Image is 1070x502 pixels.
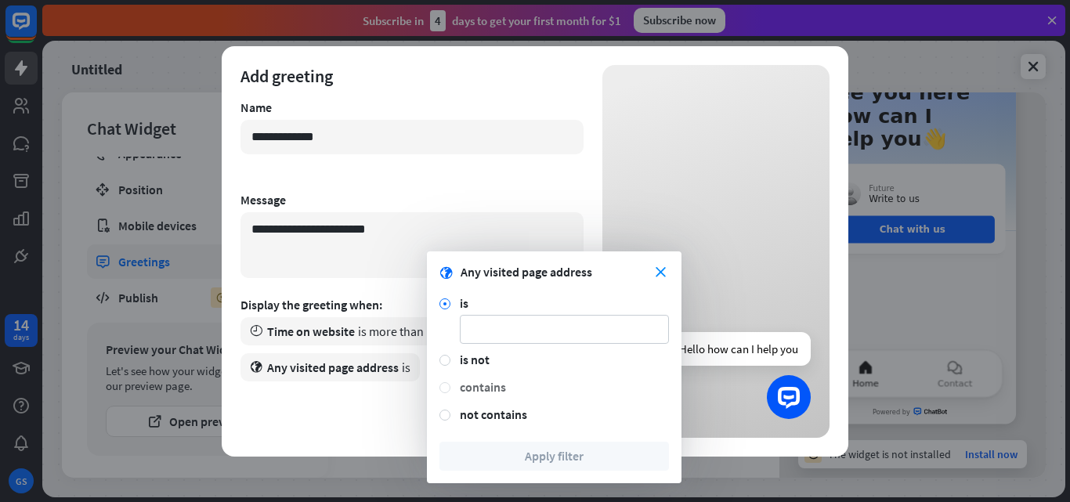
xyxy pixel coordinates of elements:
[240,99,584,115] div: Name
[460,352,669,367] div: is not
[439,442,669,471] button: Apply filter
[439,266,453,279] i: globe
[358,323,424,339] span: is more than
[460,406,669,422] div: not contains
[13,6,60,53] button: Open LiveChat chat widget
[240,192,584,208] div: Message
[461,264,592,280] span: Any visited page address
[267,323,355,339] span: Time on website
[267,359,399,375] span: Any visited page address
[402,359,410,375] span: is
[656,267,666,277] i: close
[240,297,584,312] div: Display the greeting when:
[460,379,669,395] div: contains
[667,332,811,366] div: Hello how can I help you
[460,295,669,311] div: is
